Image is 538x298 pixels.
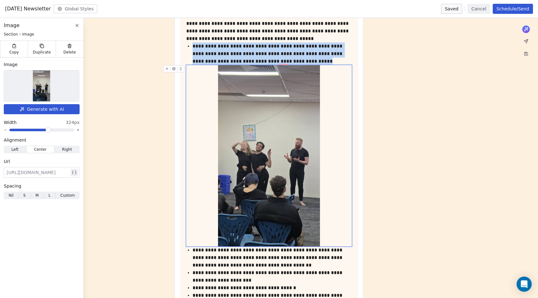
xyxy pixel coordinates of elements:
[62,147,72,152] span: Right
[4,61,18,68] span: Image
[23,193,26,198] span: S
[4,32,18,37] span: Section
[8,193,14,198] span: Nil
[4,137,26,143] span: Alignment
[468,4,490,14] button: Cancel
[53,4,98,13] button: Global Styles
[60,193,75,198] span: Custom
[64,50,76,55] span: Delete
[517,277,532,292] div: Open Intercom Messenger
[4,158,10,165] span: Url
[33,50,51,55] span: Duplicate
[5,5,51,13] span: [DATE] Newsletter
[4,119,17,126] span: Width
[441,4,462,14] button: Saved
[66,119,80,126] span: 324px
[9,50,19,55] span: Copy
[11,147,19,152] span: Left
[22,32,34,37] span: Image
[4,183,21,189] span: Spacing
[48,193,51,198] span: L
[493,4,533,14] button: Schedule/Send
[4,104,80,114] button: Generate with AI
[36,193,39,198] span: M
[4,22,20,29] span: Image
[33,70,50,101] img: Selected image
